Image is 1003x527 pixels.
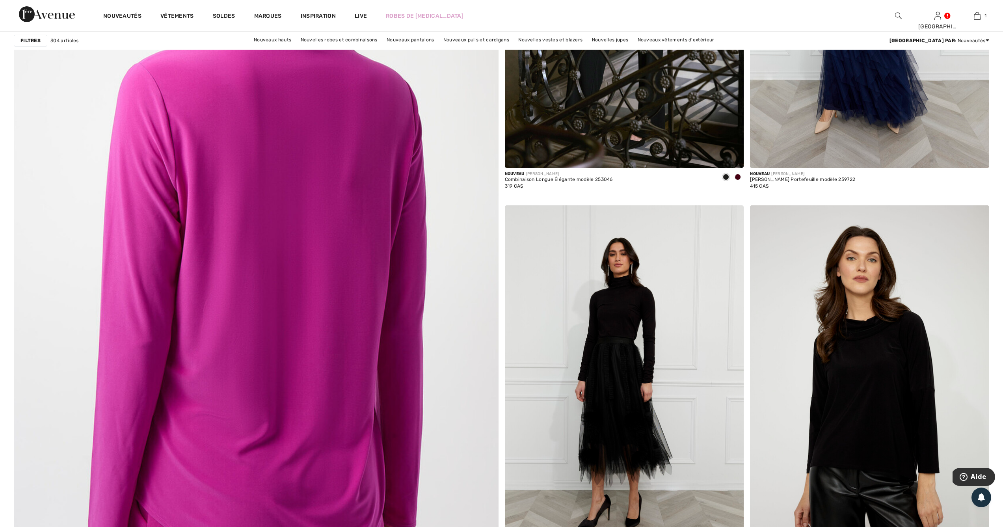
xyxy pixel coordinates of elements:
strong: Filtres [20,37,41,44]
a: Marques [254,13,282,21]
div: Merlot [732,171,744,184]
div: [PERSON_NAME] [505,171,613,177]
a: Se connecter [934,12,941,19]
div: : Nouveautés [889,37,989,44]
img: recherche [895,11,902,20]
span: Nouveau [750,171,770,176]
span: 1 [984,12,986,19]
a: Nouvelles robes et combinaisons [297,35,381,45]
img: Mon panier [974,11,981,20]
a: Robes de [MEDICAL_DATA] [386,12,463,20]
a: Soldes [213,13,235,21]
img: 1ère Avenue [19,6,75,22]
img: Mes infos [934,11,941,20]
div: [PERSON_NAME] [750,171,855,177]
span: 319 CA$ [505,183,523,189]
a: Nouveaux pantalons [383,35,438,45]
strong: [GEOGRAPHIC_DATA] par [889,38,955,43]
span: Nouveau [505,171,525,176]
iframe: Ouvre un widget dans lequel vous pouvez trouver plus d’informations [953,468,995,488]
span: 304 articles [50,37,79,44]
a: Nouveaux vêtements d'extérieur [634,35,718,45]
a: Nouvelles jupes [588,35,633,45]
a: Live [355,12,367,20]
div: Black [720,171,732,184]
span: Inspiration [301,13,336,21]
span: 415 CA$ [750,183,769,189]
a: Nouveautés [103,13,141,21]
div: [GEOGRAPHIC_DATA] [918,22,957,31]
div: Combinaison Longue Élégante modèle 253046 [505,177,613,182]
a: Nouveaux hauts [250,35,295,45]
div: [PERSON_NAME] Portefeuille modèle 259722 [750,177,855,182]
a: 1 [958,11,996,20]
a: Nouveaux pulls et cardigans [439,35,513,45]
a: Nouvelles vestes et blazers [514,35,586,45]
a: Vêtements [160,13,194,21]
